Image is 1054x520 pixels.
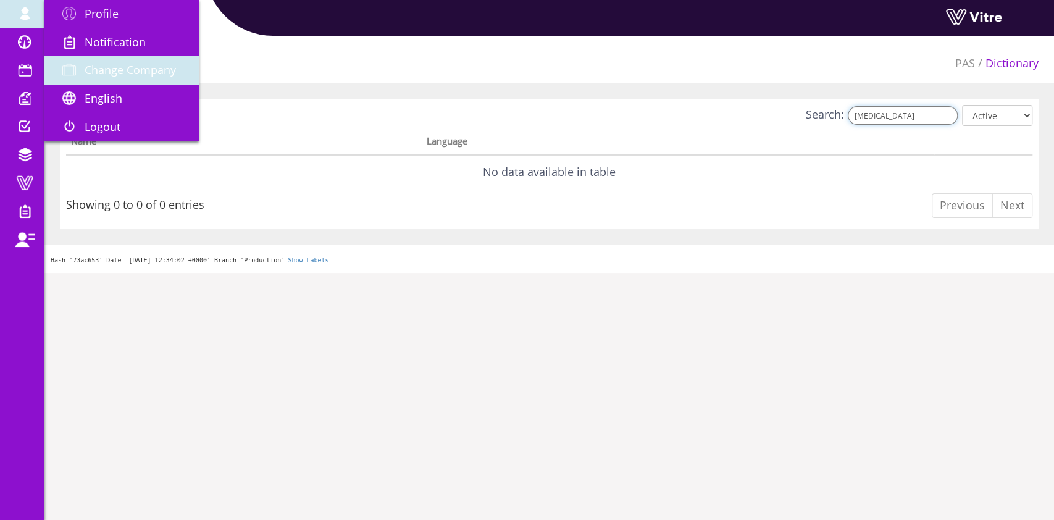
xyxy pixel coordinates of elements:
span: English [85,91,122,106]
a: PAS [955,56,975,70]
td: No data available in table [66,155,1032,188]
a: Show Labels [288,257,328,264]
a: English [44,85,199,113]
span: Notification [85,35,146,49]
input: Search: [848,106,958,125]
a: Change Company [44,56,199,85]
a: Next [992,193,1032,218]
a: Logout [44,113,199,141]
label: Search: [806,106,958,125]
th: Name [66,132,422,155]
span: Change Company [85,62,176,77]
span: Profile [85,6,119,21]
span: Logout [85,119,120,134]
th: Language [422,132,934,155]
a: Previous [932,193,993,218]
div: Showing 0 to 0 of 0 entries [66,192,204,213]
li: Dictionary [975,56,1039,72]
span: Hash '73ac653' Date '[DATE] 12:34:02 +0000' Branch 'Production' [51,257,285,264]
a: Notification [44,28,199,57]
